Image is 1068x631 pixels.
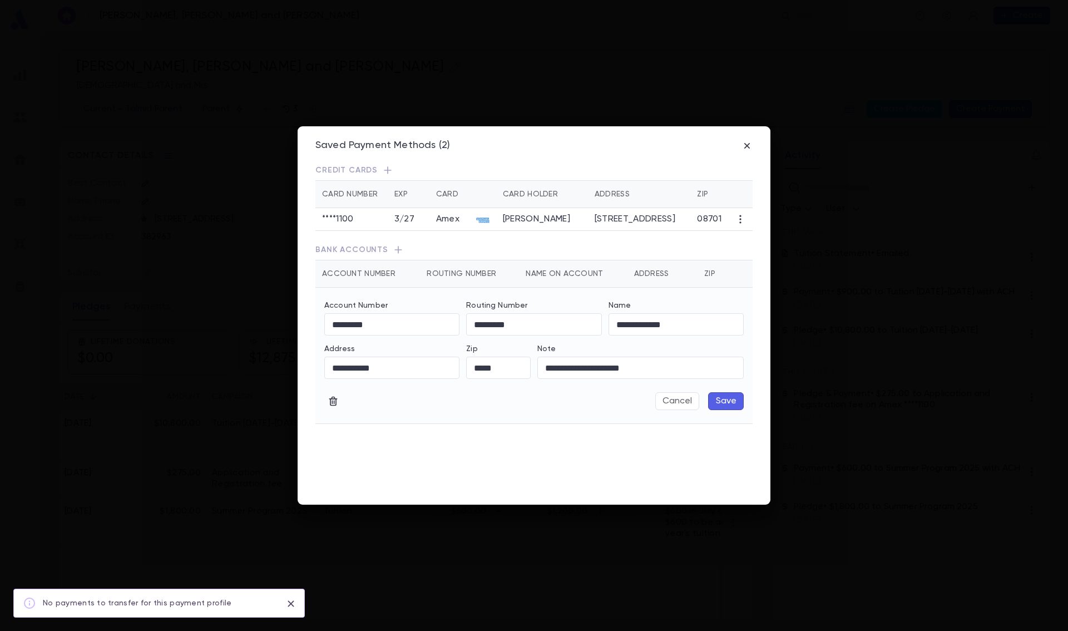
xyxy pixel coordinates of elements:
div: Amex [436,214,489,225]
span: Credit Cards [315,166,378,175]
th: Address [627,260,698,288]
label: Routing Number [466,301,527,310]
button: close [282,595,300,613]
button: Cancel [655,392,699,410]
label: Zip [466,344,477,353]
td: [PERSON_NAME] [496,208,588,231]
th: Zip [698,260,733,288]
span: Bank Accounts [315,245,388,254]
label: Note [537,344,556,353]
label: Address [324,344,355,353]
th: Zip [690,181,728,208]
button: Save [708,392,744,410]
div: No payments to transfer for this payment profile [43,593,231,614]
th: Account Number [315,260,420,288]
td: 08701 [690,208,728,231]
th: Name on Account [519,260,627,288]
th: Address [588,181,691,208]
th: Card Holder [496,181,588,208]
label: Account Number [324,301,388,310]
th: Routing Number [420,260,519,288]
label: Name [609,301,631,310]
p: 3 / 27 [394,214,423,225]
th: Exp [388,181,429,208]
div: Saved Payment Methods (2) [315,140,450,152]
th: Card [429,181,496,208]
td: [STREET_ADDRESS] [588,208,691,231]
th: Card Number [315,181,388,208]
